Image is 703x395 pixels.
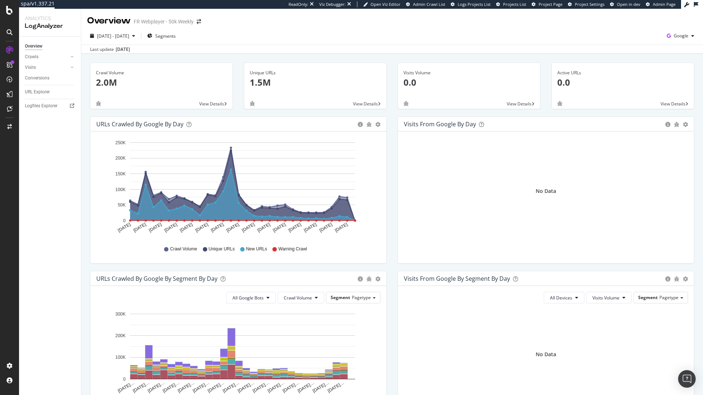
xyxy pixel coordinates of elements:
div: Visits Volume [403,70,535,76]
div: Logfiles Explorer [25,102,57,110]
button: Google [664,30,697,42]
div: A chart. [96,309,378,394]
a: Conversions [25,74,76,82]
div: circle-info [665,122,670,127]
a: Logfiles Explorer [25,102,76,110]
div: Crawl Volume [96,70,227,76]
div: Crawls [25,53,38,61]
div: Visits [25,64,36,71]
div: FR Webplayer - 50k Weekly [134,18,194,25]
text: [DATE] [226,222,240,233]
div: No Data [536,351,556,358]
div: circle-info [358,122,363,127]
span: View Details [507,101,532,107]
div: circle-info [665,276,670,282]
text: 200K [115,156,126,161]
a: Logs Projects List [451,1,491,7]
span: Admin Page [653,1,676,7]
span: New URLs [246,246,267,252]
span: Google [674,33,688,39]
span: Logs Projects List [458,1,491,7]
button: Segments [144,30,179,42]
button: Crawl Volume [278,292,324,303]
a: Admin Page [646,1,676,7]
button: [DATE] - [DATE] [87,30,138,42]
div: gear [683,122,688,127]
div: Active URLs [557,70,688,76]
div: bug [403,101,409,106]
p: 0.0 [557,76,688,89]
div: bug [674,276,679,282]
span: View Details [661,101,685,107]
p: 2.0M [96,76,227,89]
div: [DATE] [116,46,130,53]
div: URL Explorer [25,88,50,96]
div: Overview [25,42,42,50]
text: [DATE] [194,222,209,233]
span: Open Viz Editor [371,1,401,7]
span: Segment [331,294,350,301]
text: 100K [115,187,126,192]
a: Projects List [496,1,526,7]
text: 300K [115,312,126,317]
a: Visits [25,64,68,71]
text: [DATE] [210,222,224,233]
text: [DATE] [272,222,287,233]
span: Pagetype [352,294,371,301]
div: Visits from Google By Segment By Day [404,275,510,282]
span: View Details [199,101,224,107]
span: Project Settings [575,1,605,7]
div: gear [375,276,380,282]
text: [DATE] [148,222,163,233]
text: [DATE] [241,222,256,233]
span: Segment [638,294,658,301]
div: Viz Debugger: [319,1,346,7]
div: URLs Crawled by Google By Segment By Day [96,275,217,282]
span: Project Page [539,1,562,7]
text: 50K [118,202,126,208]
p: 1.5M [250,76,381,89]
div: bug [367,122,372,127]
text: 100K [115,355,126,360]
span: Crawl Volume [284,295,312,301]
div: Last update [90,46,130,53]
a: Project Page [532,1,562,7]
text: 150K [115,171,126,176]
span: [DATE] - [DATE] [97,33,129,39]
text: [DATE] [117,222,131,233]
div: bug [557,101,562,106]
div: circle-info [358,276,363,282]
a: Crawls [25,53,68,61]
a: Overview [25,42,76,50]
div: Unique URLs [250,70,381,76]
text: [DATE] [319,222,333,233]
a: Open in dev [610,1,640,7]
text: 0 [123,377,126,382]
span: Segments [155,33,176,39]
span: Warning Crawl [278,246,307,252]
text: [DATE] [163,222,178,233]
span: All Google Bots [233,295,264,301]
div: Conversions [25,74,49,82]
span: Open in dev [617,1,640,7]
span: Unique URLs [209,246,235,252]
text: [DATE] [287,222,302,233]
button: Visits Volume [586,292,632,303]
span: Projects List [503,1,526,7]
div: A chart. [96,137,378,239]
p: 0.0 [403,76,535,89]
div: gear [683,276,688,282]
span: Visits Volume [592,295,620,301]
text: 200K [115,333,126,338]
span: All Devices [550,295,572,301]
div: Overview [87,15,131,27]
a: Project Settings [568,1,605,7]
div: bug [250,101,255,106]
div: URLs Crawled by Google by day [96,120,183,128]
div: bug [96,101,101,106]
div: ReadOnly: [289,1,308,7]
text: [DATE] [303,222,318,233]
a: URL Explorer [25,88,76,96]
div: Visits from Google by day [404,120,476,128]
text: [DATE] [256,222,271,233]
